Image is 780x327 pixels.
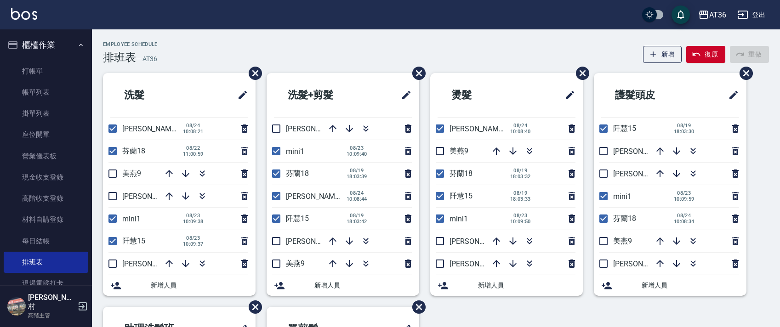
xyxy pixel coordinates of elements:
span: 阡慧15 [450,192,473,200]
span: 18:03:42 [347,219,367,225]
span: 10:09:50 [510,219,531,225]
img: Person [7,297,26,316]
span: 10:09:37 [183,241,204,247]
span: 美燕9 [613,237,632,245]
span: mini1 [286,147,304,156]
span: 18:03:39 [347,174,367,180]
span: 08/19 [347,168,367,174]
span: 刪除班表 [405,293,427,321]
span: 08/19 [510,190,531,196]
span: 芬蘭18 [613,214,636,223]
span: 10:08:21 [183,129,204,135]
span: mini1 [450,214,468,223]
h2: Employee Schedule [103,41,158,47]
div: 新增人員 [594,275,746,296]
button: save [672,6,690,24]
a: 座位開單 [4,124,88,145]
span: [PERSON_NAME]6 [613,147,672,156]
span: 新增人員 [478,281,575,290]
a: 掛單列表 [4,103,88,124]
span: 芬蘭18 [286,169,309,178]
span: 08/23 [674,190,695,196]
span: 18:03:33 [510,196,531,202]
span: 修改班表的標題 [559,84,575,106]
span: [PERSON_NAME]11 [450,259,513,268]
span: 芬蘭18 [122,147,145,155]
a: 打帳單 [4,61,88,82]
span: [PERSON_NAME]6 [286,192,345,201]
span: 18:03:30 [674,129,695,135]
a: 材料自購登錄 [4,209,88,230]
h2: 洗髮 [110,79,195,112]
span: 美燕9 [122,169,141,178]
span: 08/22 [183,145,204,151]
h2: 洗髮+剪髮 [274,79,371,112]
span: [PERSON_NAME]16 [450,237,513,246]
span: 阡慧15 [613,124,636,133]
span: 08/23 [347,145,367,151]
p: 高階主管 [28,311,75,320]
span: 美燕9 [450,147,468,155]
div: 新增人員 [103,275,256,296]
span: 阡慧15 [286,214,309,223]
span: 修改班表的標題 [232,84,248,106]
span: 10:09:59 [674,196,695,202]
a: 營業儀表板 [4,146,88,167]
button: AT36 [695,6,730,24]
button: 復原 [686,46,725,63]
span: [PERSON_NAME]11 [286,237,349,246]
div: AT36 [709,9,726,21]
span: 刪除班表 [733,60,754,87]
a: 現場電腦打卡 [4,273,88,294]
span: 修改班表的標題 [395,84,412,106]
a: 高階收支登錄 [4,188,88,209]
span: 08/19 [674,123,695,129]
span: 11:00:59 [183,151,204,157]
span: 刪除班表 [242,60,263,87]
span: 10:09:38 [183,219,204,225]
a: 每日結帳 [4,231,88,252]
img: Logo [11,8,37,20]
span: 刪除班表 [569,60,591,87]
span: 08/23 [510,213,531,219]
span: 刪除班表 [242,293,263,321]
button: 登出 [734,6,769,23]
a: 排班表 [4,252,88,273]
span: 08/23 [183,235,204,241]
span: 新增人員 [151,281,248,290]
h6: — AT36 [136,54,157,64]
span: 10:09:40 [347,151,367,157]
span: 08/23 [183,213,204,219]
span: 10:08:44 [347,196,367,202]
span: 新增人員 [642,281,739,290]
span: 芬蘭18 [450,169,473,178]
h3: 排班表 [103,51,136,64]
div: 新增人員 [430,275,583,296]
a: 現金收支登錄 [4,167,88,188]
span: 18:03:32 [510,174,531,180]
span: 08/24 [183,123,204,129]
span: mini1 [613,192,632,201]
span: [PERSON_NAME]6 [450,124,509,133]
span: [PERSON_NAME]16 [613,259,677,268]
h2: 護髮頭皮 [601,79,696,112]
span: [PERSON_NAME]11 [613,169,677,178]
span: 08/24 [674,213,695,219]
span: 08/24 [510,123,531,129]
span: 10:08:40 [510,129,531,135]
span: [PERSON_NAME]16 [286,124,349,133]
span: [PERSON_NAME]11 [122,192,186,201]
span: 阡慧15 [122,237,145,245]
span: 刪除班表 [405,60,427,87]
span: [PERSON_NAME]6 [122,124,182,133]
span: 美燕9 [286,259,305,268]
a: 帳單列表 [4,82,88,103]
span: 修改班表的標題 [723,84,739,106]
span: 08/19 [510,168,531,174]
button: 櫃檯作業 [4,33,88,57]
h5: [PERSON_NAME]村 [28,293,75,311]
h2: 燙髮 [438,79,522,112]
div: 新增人員 [267,275,419,296]
span: 08/24 [347,190,367,196]
span: 10:08:34 [674,219,695,225]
